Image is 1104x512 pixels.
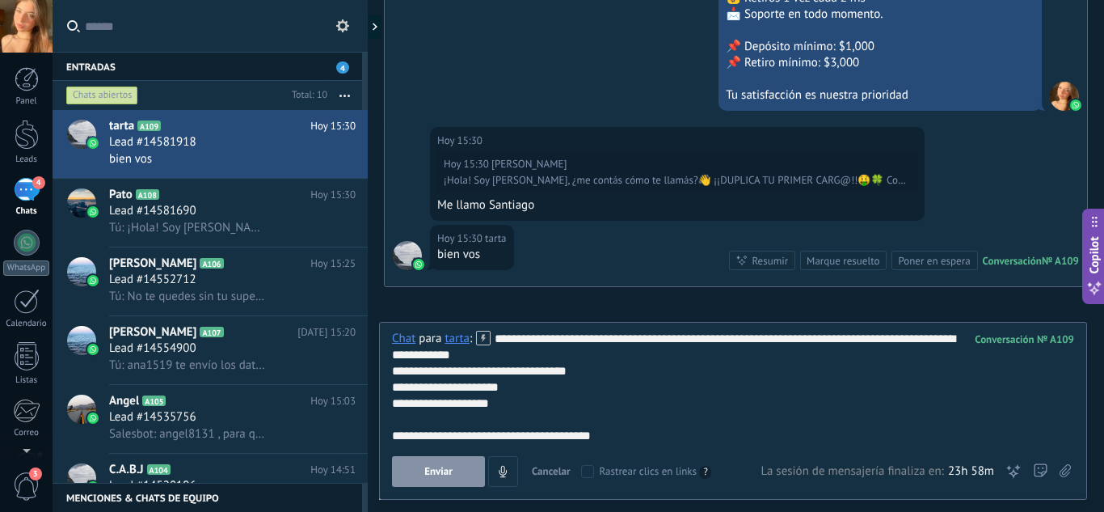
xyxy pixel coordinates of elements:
div: bien vos [437,247,507,263]
div: Menciones & Chats de equipo [53,483,362,512]
div: La sesión de mensajería finaliza en [761,463,994,480]
span: Tú: ana1519 te envío los datos de nuestra cuenta bancaria para que puedas realizar la carga de fi... [109,358,267,373]
img: waba.svg [1070,99,1081,111]
div: Entradas [53,52,362,81]
div: Hoy 15:30 [437,231,485,247]
span: Salesbot: angel8131 , para que te acrediten las fichas y el bono de bienvenida por favor envíales... [109,426,267,442]
a: avataricon[PERSON_NAME]A107[DATE] 15:20Lead #14554900Tú: ana1519 te envío los datos de nuestra cu... [53,316,368,384]
span: : [470,331,472,347]
button: Enviar [392,456,485,487]
button: Cancelar [525,456,577,487]
span: Lead #14554900 [109,341,196,357]
div: Hoy 15:30 [444,158,491,171]
div: 109 [975,332,1074,346]
div: Leads [3,154,50,165]
span: A105 [142,396,166,406]
span: Lead #14581690 [109,203,196,219]
span: Copilot [1086,236,1102,273]
div: Calendario [3,319,50,329]
div: № A109 [1042,254,1079,268]
div: Conversación [983,254,1042,268]
span: A107 [200,327,223,337]
span: 4 [32,176,45,189]
span: Tú: ¡Hola! Soy [PERSON_NAME], ¿me contás cómo te llamás?👋 ¡¡DUPLICA TU PRIMER CARG@!!🤑🍀 Con tope ... [109,220,267,235]
div: Chats abiertos [66,86,138,105]
div: Tu satisfacción es nuestra prioridad [726,87,1034,104]
img: icon [87,206,99,218]
span: La sesión de mensajería finaliza en: [761,463,943,480]
img: waba.svg [413,259,424,270]
span: A106 [200,258,223,269]
span: Angel [109,393,139,409]
span: [PERSON_NAME] [109,256,196,272]
div: Poner en espera [898,253,970,269]
span: tarta [485,231,507,247]
span: Ailen Pinoni [491,157,567,171]
img: icon [87,138,99,149]
span: Hoy 15:25 [310,256,356,272]
span: Hoy 15:30 [310,187,356,203]
div: Correo [3,428,50,438]
div: 📌 Retiro mínimo: $3,000 [726,55,1034,71]
span: 3 [29,468,42,480]
span: Cancelar [532,464,571,478]
div: Total: 10 [285,87,327,104]
a: avatariconPatoA108Hoy 15:30Lead #14581690Tú: ¡Hola! Soy [PERSON_NAME], ¿me contás cómo te llamás?... [53,179,368,247]
span: bien vos [109,151,152,167]
span: Hoy 15:03 [310,393,356,409]
span: Lead #14520196 [109,478,196,494]
a: avatariconAngelA105Hoy 15:03Lead #14535756Salesbot: angel8131 , para que te acrediten las fichas ... [53,385,368,453]
span: Ailen Pinoni [1050,82,1079,111]
span: 4 [336,61,349,74]
span: A109 [137,121,161,131]
img: icon [87,413,99,424]
span: para [419,331,441,347]
span: C.A.B.J [109,462,144,478]
span: Lead #14535756 [109,409,196,425]
span: Enviar [424,466,453,477]
span: 23h 58m [948,463,994,480]
span: A104 [147,464,171,475]
span: [DATE] 15:20 [297,324,356,341]
div: Marque resuelto [807,253,879,269]
div: Rastrear clics en links [600,466,697,477]
div: Panel [3,96,50,107]
div: Listas [3,375,50,386]
div: Chats [3,206,50,217]
div: Resumir [752,253,788,269]
span: Hoy 15:30 [310,118,356,134]
span: tarta [109,118,134,134]
a: avataricon[PERSON_NAME]A106Hoy 15:25Lead #14552712Tú: No te quedes sin tu super bono decime tu no... [53,248,368,315]
span: A108 [136,189,159,200]
span: Tú: No te quedes sin tu super bono decime tu nombre o apodo y tene tu usuario en segundos! [109,289,267,304]
div: tarta [445,331,470,345]
div: ? [699,466,711,479]
span: Lead #14581918 [109,134,196,150]
span: Hoy 14:51 [310,462,356,478]
img: icon [87,344,99,355]
div: 📩 Soporte en todo momento. [726,6,1034,23]
img: icon [87,481,99,493]
div: Mostrar [365,15,381,39]
div: Hoy 15:30 [437,133,485,149]
span: Lead #14552712 [109,272,196,288]
img: icon [87,275,99,286]
a: avataricontartaA109Hoy 15:30Lead #14581918bien vos [53,110,368,178]
span: Pato [109,187,133,203]
div: ¡Hola! Soy [PERSON_NAME], ¿me contás cómo te llamás?👋 ¡¡DUPLICA TU PRIMER CARG@!!🤑🍀 Con tope hast... [444,174,907,187]
span: tarta [393,241,422,270]
span: [PERSON_NAME] [109,324,196,341]
div: 📌 Depósito mínimo: $1,000 [726,39,1034,55]
div: Me llamo Santiago [437,197,917,214]
div: WhatsApp [3,260,49,276]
